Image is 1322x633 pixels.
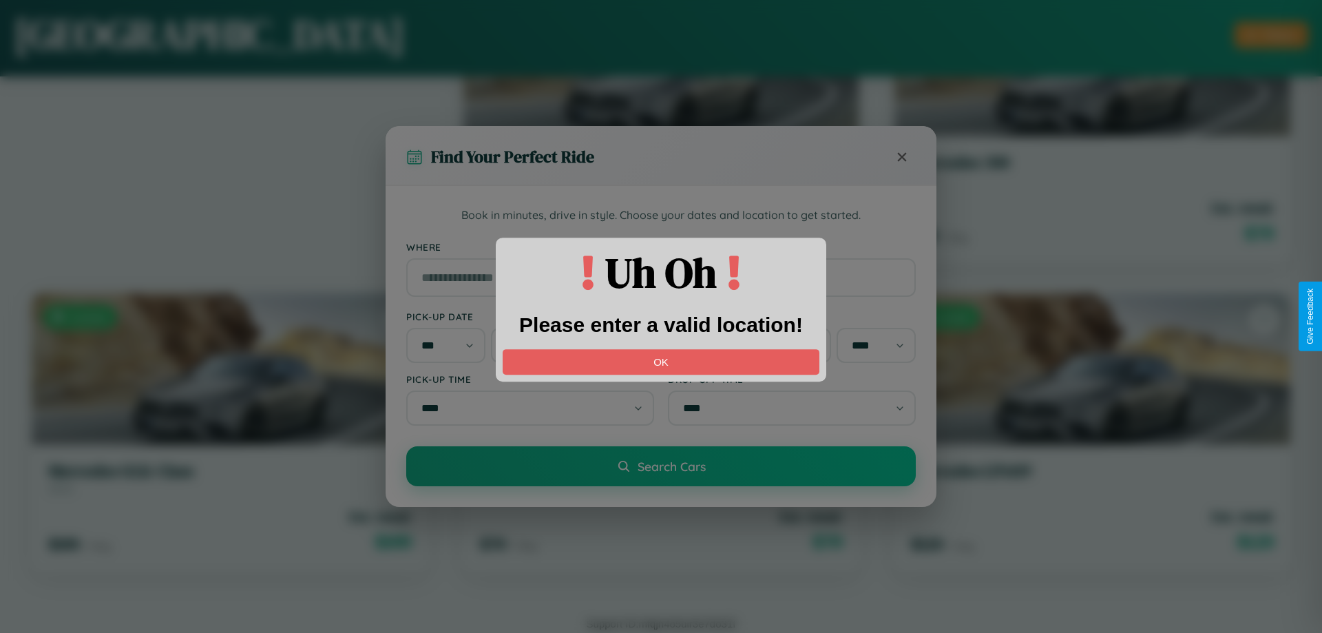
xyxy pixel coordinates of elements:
[638,459,706,474] span: Search Cars
[668,373,916,385] label: Drop-off Time
[406,241,916,253] label: Where
[406,207,916,225] p: Book in minutes, drive in style. Choose your dates and location to get started.
[668,311,916,322] label: Drop-off Date
[406,311,654,322] label: Pick-up Date
[431,145,594,168] h3: Find Your Perfect Ride
[406,373,654,385] label: Pick-up Time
